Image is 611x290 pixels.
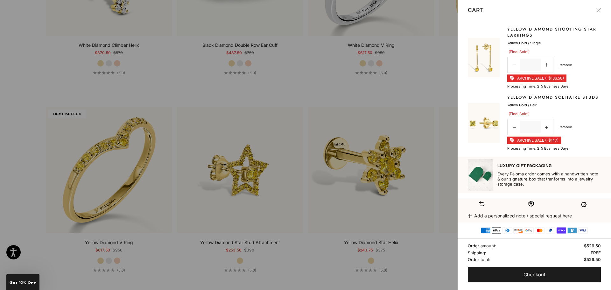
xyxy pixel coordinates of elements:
[468,38,500,77] img: #YellowGold
[519,208,544,213] span: Free Shipping
[468,243,496,249] span: Order amount:
[468,256,490,263] span: Order total:
[507,83,569,89] p: Processing time: 2-5 business days
[497,171,601,187] p: Every Paloma order comes with a handwritten note & our signature box that tranforms into a jewelr...
[528,201,534,207] img: shipping-box-01-svgrepo-com.svg
[509,49,530,54] span: (Final Sale!)
[468,6,484,15] p: Cart
[520,121,541,133] input: Change quantity
[6,274,39,290] div: GET 10% Off
[479,201,485,207] img: return-svgrepo-com.svg
[558,124,572,130] a: Remove
[507,145,569,151] p: Processing time: 2-5 business days
[507,102,537,108] p: Yellow Gold / Pair
[497,163,601,168] p: Luxury Gift Packaging
[468,159,493,191] img: box_2.jpg
[468,103,500,142] img: #YellowGold
[507,26,601,39] a: Yellow Diamond Shooting Star Earrings
[579,200,588,209] img: warranty-term-svgrepo-com.svg
[468,267,601,282] button: Checkout
[509,111,530,116] span: (Final Sale!)
[558,62,572,68] a: Remove
[10,281,37,284] span: GET 10% Off
[591,250,601,256] span: FREE
[468,208,496,213] span: 30 Days Return
[523,271,545,279] span: Checkout
[584,256,601,263] span: $526.50
[507,94,599,101] a: Yellow Diamond Solitaire Studs
[507,40,541,46] p: Yellow Gold / Single
[584,243,601,249] span: $526.50
[507,137,561,144] li: ARCHIVE SALE (-$147)
[520,59,541,71] input: Change quantity
[468,209,601,223] button: Add a personalized note / special request here
[507,74,566,82] li: ARCHIVE SALE (-$136.50)
[468,250,486,256] span: Shipping:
